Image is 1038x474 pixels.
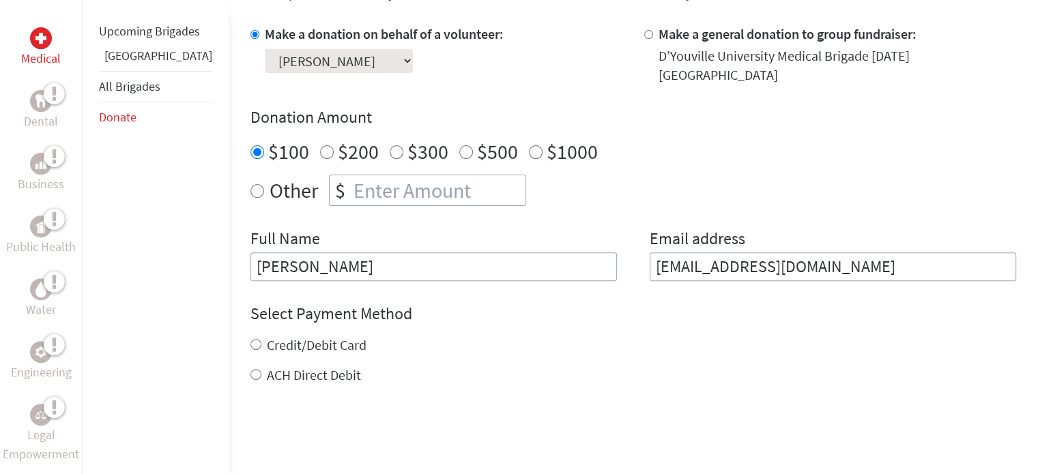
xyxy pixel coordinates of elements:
[407,138,448,164] label: $300
[99,71,212,102] li: All Brigades
[30,278,52,300] div: Water
[351,175,525,205] input: Enter Amount
[26,278,56,319] a: WaterWater
[30,27,52,49] div: Medical
[30,153,52,175] div: Business
[21,27,61,68] a: MedicalMedical
[26,300,56,319] p: Water
[267,366,361,383] label: ACH Direct Debit
[24,90,58,131] a: DentalDental
[21,49,61,68] p: Medical
[35,158,46,169] img: Business
[250,252,617,281] input: Enter Full Name
[268,138,309,164] label: $100
[24,112,58,131] p: Dental
[11,363,72,382] p: Engineering
[265,25,504,42] label: Make a donation on behalf of a volunteer:
[6,237,76,256] p: Public Health
[3,426,79,464] p: Legal Empowerment
[18,175,64,194] p: Business
[35,94,46,107] img: Dental
[250,228,320,252] label: Full Name
[35,346,46,357] img: Engineering
[30,404,52,426] div: Legal Empowerment
[6,216,76,256] a: Public HealthPublic Health
[99,16,212,46] li: Upcoming Brigades
[104,48,212,63] a: [GEOGRAPHIC_DATA]
[270,175,318,206] label: Other
[477,138,518,164] label: $500
[30,90,52,112] div: Dental
[30,216,52,237] div: Public Health
[650,252,1016,281] input: Your Email
[3,404,79,464] a: Legal EmpowermentLegal Empowerment
[35,33,46,44] img: Medical
[11,341,72,382] a: EngineeringEngineering
[30,341,52,363] div: Engineering
[547,138,598,164] label: $1000
[35,411,46,419] img: Legal Empowerment
[99,46,212,71] li: Belize
[99,23,200,39] a: Upcoming Brigades
[99,109,136,125] a: Donate
[250,303,1016,325] h4: Select Payment Method
[330,175,351,205] div: $
[338,138,379,164] label: $200
[35,281,46,297] img: Water
[99,78,160,94] a: All Brigades
[250,412,458,465] iframe: reCAPTCHA
[99,102,212,132] li: Donate
[659,25,917,42] label: Make a general donation to group fundraiser:
[659,46,1016,85] div: D’Youville University Medical Brigade [DATE] [GEOGRAPHIC_DATA]
[267,336,366,353] label: Credit/Debit Card
[18,153,64,194] a: BusinessBusiness
[250,106,1016,128] h4: Donation Amount
[35,220,46,233] img: Public Health
[650,228,745,252] label: Email address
